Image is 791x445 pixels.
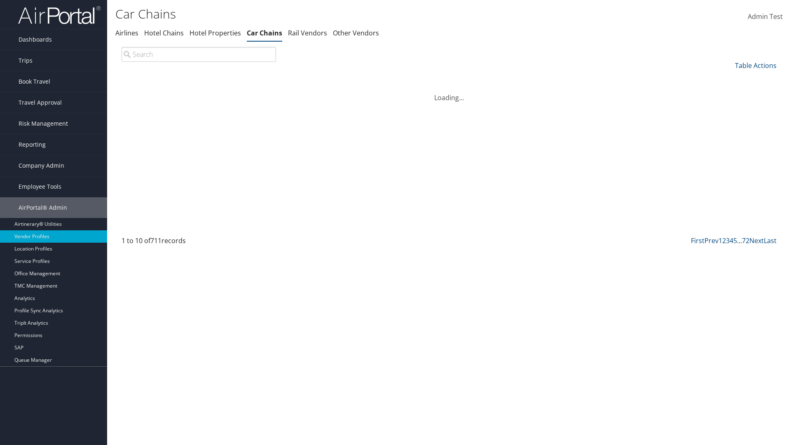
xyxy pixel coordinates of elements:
[748,4,783,30] a: Admin Test
[19,155,64,176] span: Company Admin
[115,5,560,23] h1: Car Chains
[144,28,184,37] a: Hotel Chains
[150,236,161,245] span: 711
[722,236,726,245] a: 2
[19,113,68,134] span: Risk Management
[333,28,379,37] a: Other Vendors
[691,236,704,245] a: First
[733,236,737,245] a: 5
[288,28,327,37] a: Rail Vendors
[730,236,733,245] a: 4
[704,236,718,245] a: Prev
[742,236,749,245] a: 72
[749,236,764,245] a: Next
[122,47,276,62] input: Search
[718,236,722,245] a: 1
[115,28,138,37] a: Airlines
[19,176,61,197] span: Employee Tools
[19,71,50,92] span: Book Travel
[247,28,282,37] a: Car Chains
[735,61,777,70] a: Table Actions
[18,5,101,25] img: airportal-logo.png
[737,236,742,245] span: …
[115,83,783,103] div: Loading...
[748,12,783,21] span: Admin Test
[19,29,52,50] span: Dashboards
[19,197,67,218] span: AirPortal® Admin
[19,92,62,113] span: Travel Approval
[764,236,777,245] a: Last
[19,134,46,155] span: Reporting
[19,50,33,71] span: Trips
[122,236,276,250] div: 1 to 10 of records
[190,28,241,37] a: Hotel Properties
[726,236,730,245] a: 3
